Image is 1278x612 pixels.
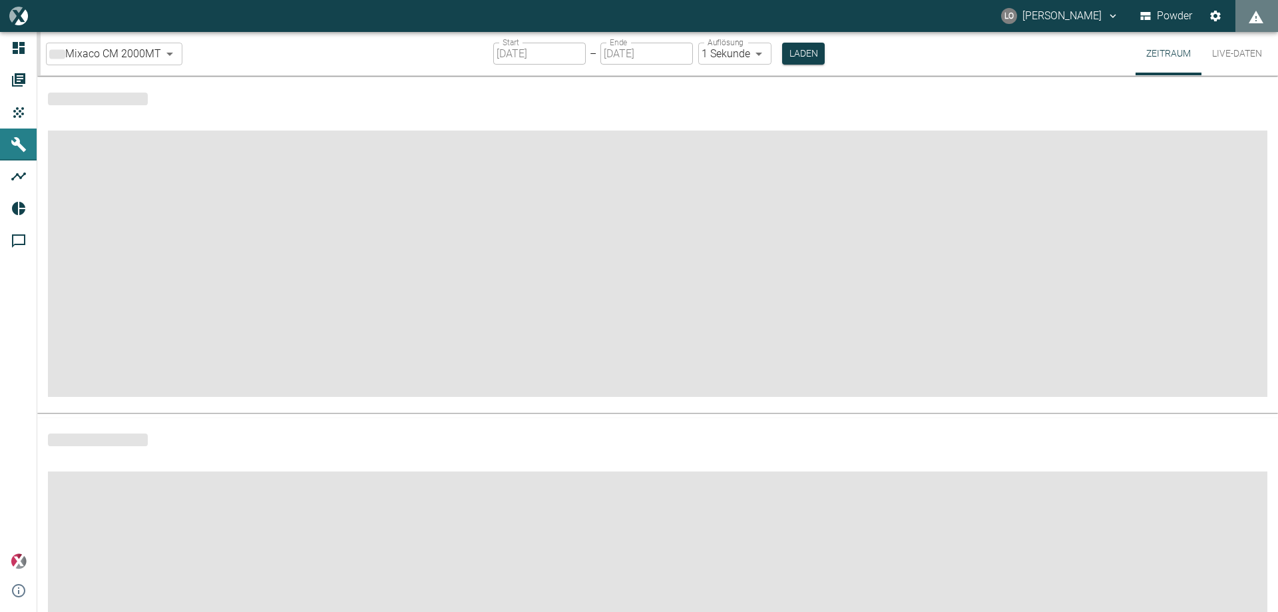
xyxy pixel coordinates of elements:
[1201,32,1273,75] button: Live-Daten
[610,37,627,48] label: Ende
[1138,4,1195,28] button: Powder
[503,37,519,48] label: Start
[49,46,161,62] a: Mixaco CM 2000MT
[493,43,586,65] input: DD.MM.YYYY
[1203,4,1227,28] button: Einstellungen
[708,37,744,48] label: Auflösung
[1136,32,1201,75] button: Zeitraum
[698,43,771,65] div: 1 Sekunde
[600,43,693,65] input: DD.MM.YYYY
[1001,8,1017,24] div: LO
[9,7,27,25] img: logo
[590,46,596,61] p: –
[11,553,27,569] img: Xplore Logo
[999,4,1121,28] button: l.oflynn@cws.de
[782,43,825,65] button: Laden
[65,46,161,61] span: Mixaco CM 2000MT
